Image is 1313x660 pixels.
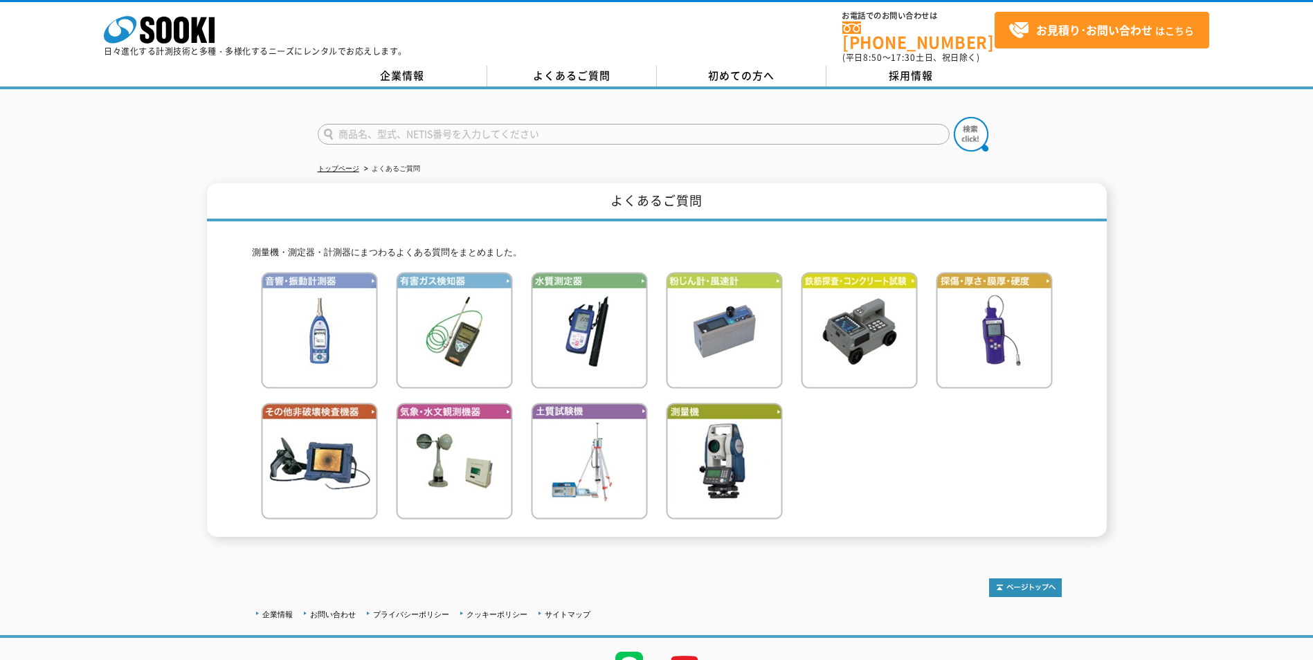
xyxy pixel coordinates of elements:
[207,183,1107,221] h1: よくあるご質問
[487,66,657,86] a: よくあるご質問
[666,272,783,389] img: 粉じん計・風速計
[361,162,420,176] li: よくあるご質問
[467,610,527,618] a: クッキーポリシー
[318,66,487,86] a: 企業情報
[842,21,995,50] a: [PHONE_NUMBER]
[310,610,356,618] a: お問い合わせ
[1008,20,1194,41] span: はこちら
[657,66,826,86] a: 初めての方へ
[261,272,378,389] img: 音響・振動計測器
[666,403,783,520] img: 測量機
[863,51,882,64] span: 8:50
[1036,21,1152,38] strong: お見積り･お問い合わせ
[396,403,513,520] img: 気象・水文観測機器
[842,12,995,20] span: お電話でのお問い合わせは
[318,124,950,145] input: 商品名、型式、NETIS番号を入力してください
[891,51,916,64] span: 17:30
[708,68,775,83] span: 初めての方へ
[261,403,378,520] img: その他非破壊検査機器
[373,610,449,618] a: プライバシーポリシー
[936,272,1053,389] img: 探傷・厚さ・膜厚・硬度
[989,578,1062,597] img: トップページへ
[826,66,996,86] a: 採用情報
[252,246,1062,260] p: 測量機・測定器・計測器にまつわるよくある質問をまとめました。
[842,51,979,64] span: (平日 ～ 土日、祝日除く)
[531,272,648,389] img: 水質測定器
[531,403,648,520] img: 土質試験機
[104,47,407,55] p: 日々進化する計測技術と多種・多様化するニーズにレンタルでお応えします。
[262,610,293,618] a: 企業情報
[954,117,988,152] img: btn_search.png
[396,272,513,389] img: 有害ガス検知器
[995,12,1209,48] a: お見積り･お問い合わせはこちら
[545,610,590,618] a: サイトマップ
[801,272,918,389] img: 鉄筋検査・コンクリート試験
[318,165,359,172] a: トップページ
